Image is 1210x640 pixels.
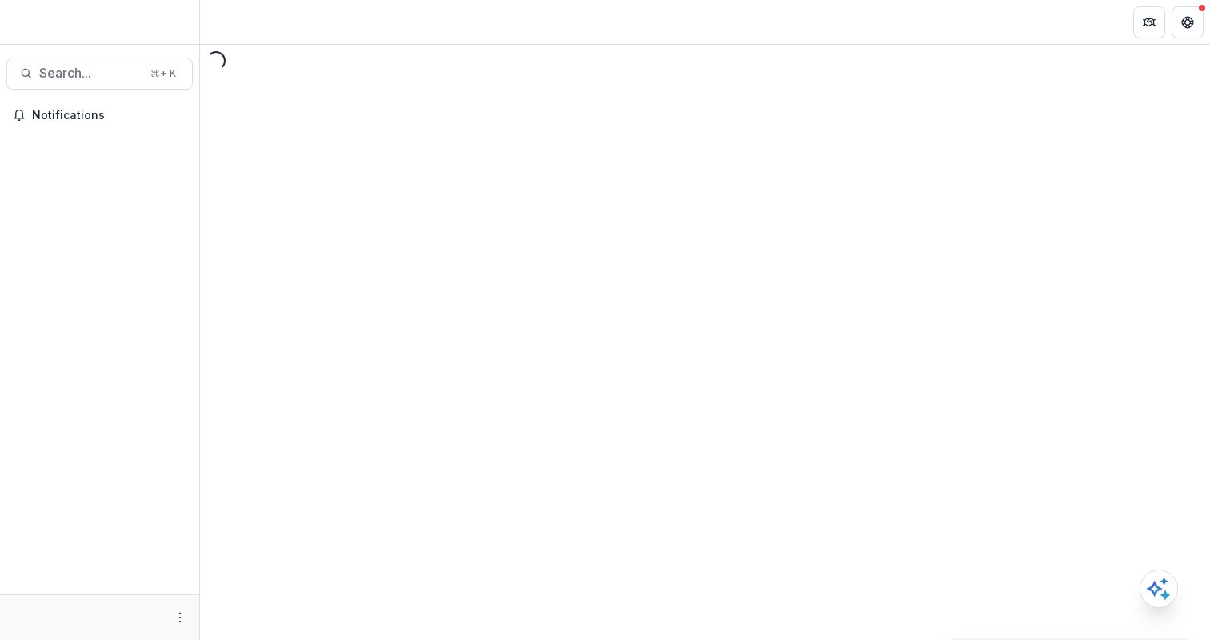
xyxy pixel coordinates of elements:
button: More [170,608,190,627]
div: ⌘ + K [147,65,179,82]
button: Search... [6,58,193,90]
button: Notifications [6,102,193,128]
button: Get Help [1172,6,1204,38]
button: Open AI Assistant [1140,570,1178,608]
button: Partners [1133,6,1165,38]
span: Notifications [32,109,186,122]
span: Search... [39,66,141,81]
